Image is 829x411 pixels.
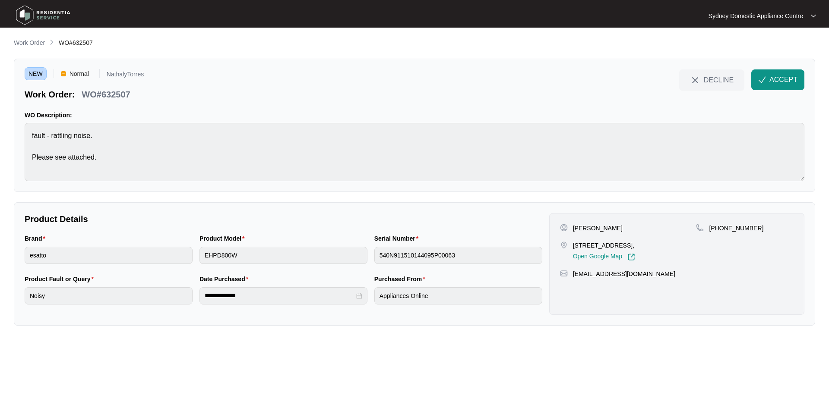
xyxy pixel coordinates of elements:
[573,253,635,261] a: Open Google Map
[25,123,804,181] textarea: fault - rattling noise. Please see attached.
[82,88,130,100] p: WO#632507
[573,270,675,278] p: [EMAIL_ADDRESS][DOMAIN_NAME]
[25,213,542,225] p: Product Details
[374,287,542,304] input: Purchased From
[107,71,144,80] p: NathalyTorres
[627,253,635,261] img: Link-External
[696,224,704,232] img: map-pin
[573,241,635,250] p: [STREET_ADDRESS],
[66,67,92,80] span: Normal
[199,247,367,264] input: Product Model
[751,69,804,90] button: check-IconACCEPT
[199,234,248,243] label: Product Model
[811,14,816,18] img: dropdown arrow
[709,12,803,20] p: Sydney Domestic Appliance Centre
[709,224,763,232] p: [PHONE_NUMBER]
[679,69,744,90] button: close-IconDECLINE
[769,75,797,85] span: ACCEPT
[374,275,429,283] label: Purchased From
[14,38,45,47] p: Work Order
[59,39,93,46] span: WO#632507
[560,224,568,232] img: user-pin
[374,247,542,264] input: Serial Number
[560,270,568,277] img: map-pin
[25,287,193,304] input: Product Fault or Query
[374,234,422,243] label: Serial Number
[690,75,700,85] img: close-Icon
[573,224,623,232] p: [PERSON_NAME]
[25,88,75,100] p: Work Order:
[61,71,66,76] img: Vercel Logo
[25,234,49,243] label: Brand
[205,291,354,300] input: Date Purchased
[25,111,804,119] p: WO Description:
[25,67,47,80] span: NEW
[704,75,734,85] span: DECLINE
[48,39,55,46] img: chevron-right
[560,241,568,249] img: map-pin
[199,275,252,283] label: Date Purchased
[25,247,193,264] input: Brand
[12,38,47,48] a: Work Order
[13,2,73,28] img: residentia service logo
[25,275,97,283] label: Product Fault or Query
[758,76,766,84] img: check-Icon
